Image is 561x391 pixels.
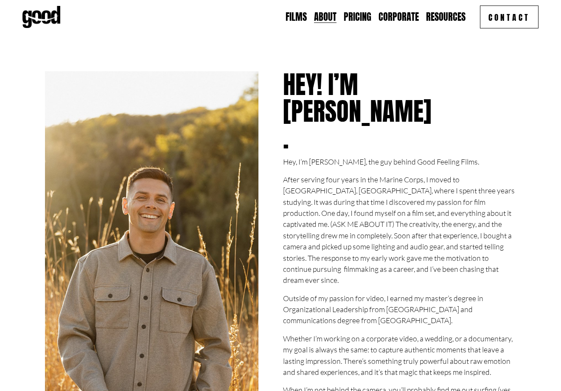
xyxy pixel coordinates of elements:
[426,11,466,23] span: Resources
[344,11,371,24] a: Pricing
[283,293,516,326] p: Outside of my passion for video, I earned my master’s degree in Organizational Leadership from [G...
[314,11,337,24] a: About
[283,156,516,167] p: Hey, I’m [PERSON_NAME], the guy behind Good Feeling Films.
[286,11,307,24] a: Films
[426,11,466,24] a: folder dropdown
[379,11,419,24] a: Corporate
[283,333,516,378] p: Whether I’m working on a corporate video, a wedding, or a documentary, my goal is always the same...
[22,6,60,28] img: Good Feeling Films
[480,6,539,28] a: Contact
[283,71,437,151] h2: Hey! I’m [PERSON_NAME].
[283,174,516,286] p: After serving four years in the Marine Corps, I moved to [GEOGRAPHIC_DATA], [GEOGRAPHIC_DATA], wh...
